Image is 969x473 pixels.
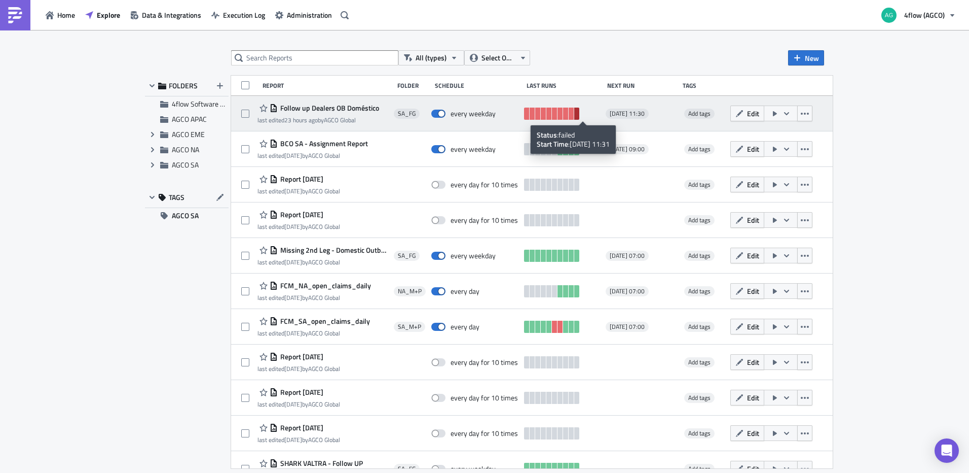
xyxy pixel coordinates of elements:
button: Edit [730,425,764,441]
button: AGCO SA [145,208,229,223]
span: Add tags [684,322,715,332]
button: Edit [730,354,764,370]
span: Add tags [684,251,715,261]
div: every day for 10 times [451,393,518,402]
span: SHARK VALTRA - Follow UP [278,459,363,468]
time: 2025-09-24T11:46:53Z [284,222,302,231]
time: 2025-09-11T13:38:01Z [284,399,302,409]
span: Home [57,10,75,20]
div: Report [263,82,392,89]
button: Edit [730,283,764,299]
span: FOLDERS [169,81,198,90]
span: Add tags [688,428,711,438]
div: Open Intercom Messenger [935,438,959,463]
span: Edit [747,321,759,332]
div: last edited by AGCO Global [257,400,340,408]
span: Edit [747,428,759,438]
span: FCM_NA_open_claims_daily [278,281,371,290]
span: Add tags [688,180,711,189]
span: All (types) [416,52,446,63]
input: Search Reports [231,50,398,65]
div: Last Runs [527,82,602,89]
span: SA_FG [398,110,416,118]
span: Explore [97,10,120,20]
span: FCM_SA_open_claims_daily [278,317,370,326]
span: Add tags [688,251,711,260]
span: Report 2025-09-11 [278,352,323,361]
div: every day [451,322,479,331]
button: Edit [730,177,764,192]
a: Execution Log [206,7,270,23]
time: 2025-09-30T16:36:57Z [284,151,302,160]
strong: Status [537,129,557,140]
div: Next Run [607,82,678,89]
span: Edit [747,144,759,154]
span: Data & Integrations [142,10,201,20]
span: Execution Log [223,10,265,20]
div: last edited by AGCO Global [257,223,340,230]
div: Schedule [435,82,521,89]
div: last edited by AGCO Global [257,436,340,444]
span: Add tags [688,144,711,154]
button: Edit [730,319,764,334]
div: every weekday [451,109,496,118]
span: Add tags [688,357,711,367]
time: 2025-09-11T11:06:47Z [284,435,302,445]
div: Folder [397,82,430,89]
span: Add tags [684,286,715,296]
span: Add tags [684,393,715,403]
span: BCO SA - Assignment Report [278,139,368,148]
div: every weekday [451,145,496,154]
span: TAGS [169,193,184,202]
button: Home [41,7,80,23]
button: Edit [730,212,764,228]
div: every day for 10 times [451,429,518,438]
div: last edited by AGCO Global [257,116,379,124]
span: [DATE] 07:00 [610,323,645,331]
span: 4flow (AGCO) [904,10,945,20]
span: Add tags [684,357,715,367]
time: 2025-09-12T18:33:12Z [284,257,302,267]
div: every day [451,287,479,296]
div: Tags [683,82,726,89]
span: Report 2025-09-24 [278,210,323,219]
strong: Start Time [537,139,568,149]
span: Edit [747,286,759,296]
button: Edit [730,106,764,121]
span: [DATE] 07:00 [610,287,645,295]
button: Select Owner [464,50,530,65]
span: [DATE] 07:00 [610,252,645,260]
time: 2025-10-01T16:47:50Z [284,115,318,125]
span: Add tags [688,286,711,296]
time: 2025-09-29T17:09:18Z [284,293,302,302]
span: New [805,53,819,63]
time: 2025-09-11T17:50:58Z [284,328,302,338]
button: All (types) [398,50,464,65]
div: last edited by AGCO Global [257,258,388,266]
span: AGCO SA [172,159,199,170]
div: last edited by AGCO Global [257,365,340,373]
span: Add tags [684,428,715,438]
span: Edit [747,108,759,119]
button: Edit [730,390,764,406]
span: Edit [747,250,759,261]
button: Edit [730,248,764,263]
span: Report 2025-09-11 [278,388,323,397]
span: AGCO APAC [172,114,207,124]
div: last edited by AGCO Global [257,187,340,195]
span: Add tags [684,109,715,119]
button: New [788,50,824,65]
div: every day for 10 times [451,216,518,225]
span: Follow up Dealers OB Doméstico [278,104,379,113]
span: Add tags [684,215,715,225]
span: SA_FG [398,252,416,260]
span: Add tags [688,322,711,331]
div: last edited by AGCO Global [257,294,371,301]
span: Select Owner [481,52,515,63]
span: SA_M+P [398,323,421,331]
span: AGCO SA [172,208,199,223]
button: Administration [270,7,337,23]
button: Edit [730,141,764,157]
